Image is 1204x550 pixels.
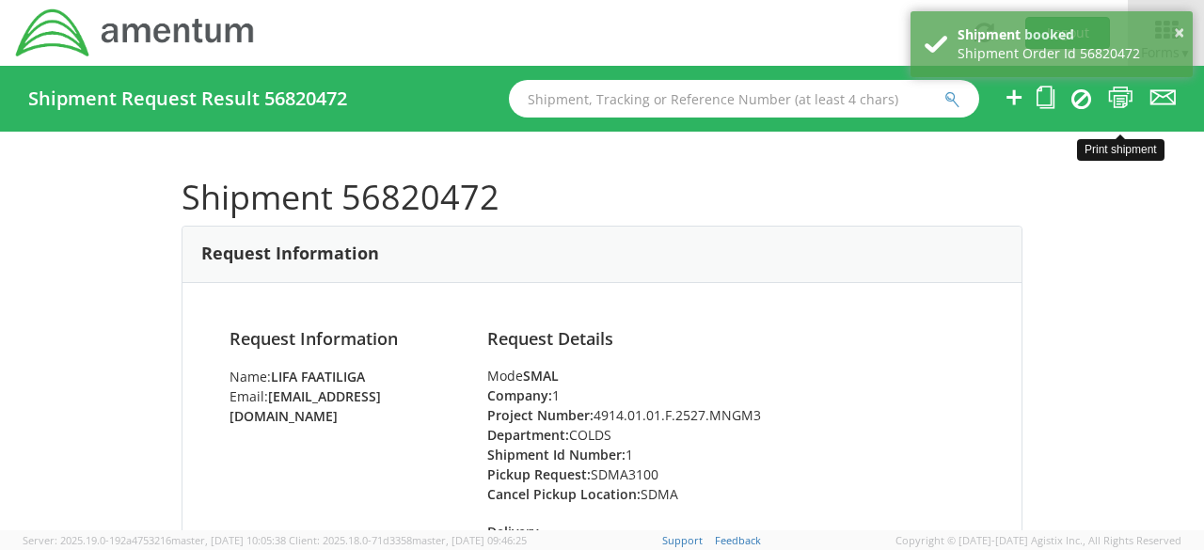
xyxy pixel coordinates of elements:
[271,368,365,385] strong: Lifa Faatiliga
[487,426,569,444] strong: Department:
[182,179,1022,216] h1: Shipment 56820472
[509,80,979,118] input: Shipment, Tracking or Reference Number (at least 4 chars)
[1174,20,1184,47] button: ×
[487,523,539,541] strong: Delivery
[201,244,379,263] h3: Request Information
[487,406,594,424] strong: Project Number:
[715,533,761,547] a: Feedback
[1077,139,1164,161] div: Print shipment
[28,88,347,109] h4: Shipment Request Result 56820472
[230,367,459,386] li: Name:
[14,7,257,59] img: dyn-intl-logo-049831509241104b2a82.png
[171,533,286,547] span: master, [DATE] 10:05:38
[958,44,1179,63] div: Shipment Order Id 56820472
[487,464,974,484] li: SDMA3100
[487,484,974,504] li: SDMA
[487,465,591,483] strong: Pickup Request:
[487,386,552,404] strong: Company:
[230,330,459,349] h4: Request Information
[895,533,1181,548] span: Copyright © [DATE]-[DATE] Agistix Inc., All Rights Reserved
[23,533,286,547] span: Server: 2025.19.0-192a4753216
[487,485,641,503] strong: Cancel Pickup Location:
[662,533,703,547] a: Support
[289,533,527,547] span: Client: 2025.18.0-71d3358
[487,367,974,385] div: Mode
[412,533,527,547] span: master, [DATE] 09:46:25
[487,445,974,464] li: 1
[487,425,974,445] li: COLDS
[487,446,626,464] strong: Shipment Id Number:
[487,405,974,425] li: 4914.01.01.F.2527.MNGM3
[958,25,1179,44] div: Shipment booked
[487,385,974,405] li: 1
[487,330,974,349] h4: Request Details
[523,367,559,385] strong: SMAL
[230,387,381,425] strong: [EMAIL_ADDRESS][DOMAIN_NAME]
[230,386,459,426] li: Email:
